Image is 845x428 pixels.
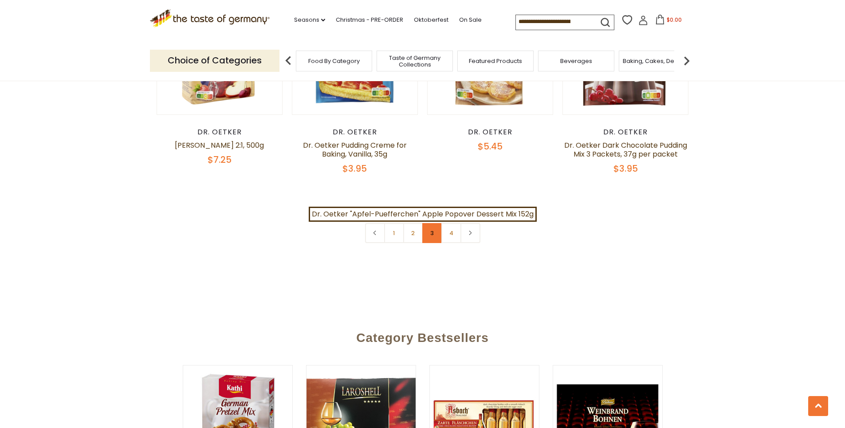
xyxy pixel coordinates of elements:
[114,318,731,354] div: Category Bestsellers
[678,52,696,70] img: next arrow
[650,15,688,28] button: $0.00
[379,55,450,68] a: Taste of Germany Collections
[623,58,692,64] a: Baking, Cakes, Desserts
[292,128,418,137] div: Dr. Oetker
[175,140,264,150] a: [PERSON_NAME] 2:1, 500g
[441,223,461,243] a: 4
[157,128,283,137] div: Dr. Oetker
[564,140,687,159] a: Dr. Oetker Dark Chocolate Pudding Mix 3 Packets, 37g per packet
[403,223,423,243] a: 2
[279,52,297,70] img: previous arrow
[308,58,360,64] a: Food By Category
[562,128,689,137] div: Dr. Oetker
[208,153,232,166] span: $7.25
[427,128,554,137] div: Dr. Oetker
[560,58,592,64] a: Beverages
[384,223,404,243] a: 1
[150,50,279,71] p: Choice of Categories
[303,140,407,159] a: Dr. Oetker Pudding Creme for Baking, Vanilla, 35g
[294,15,325,25] a: Seasons
[309,207,537,222] a: Dr. Oetker "Apfel-Puefferchen" Apple Popover Dessert Mix 152g
[613,162,638,175] span: $3.95
[422,223,442,243] a: 3
[478,140,503,153] span: $5.45
[469,58,522,64] a: Featured Products
[667,16,682,24] span: $0.00
[414,15,448,25] a: Oktoberfest
[336,15,403,25] a: Christmas - PRE-ORDER
[459,15,482,25] a: On Sale
[342,162,367,175] span: $3.95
